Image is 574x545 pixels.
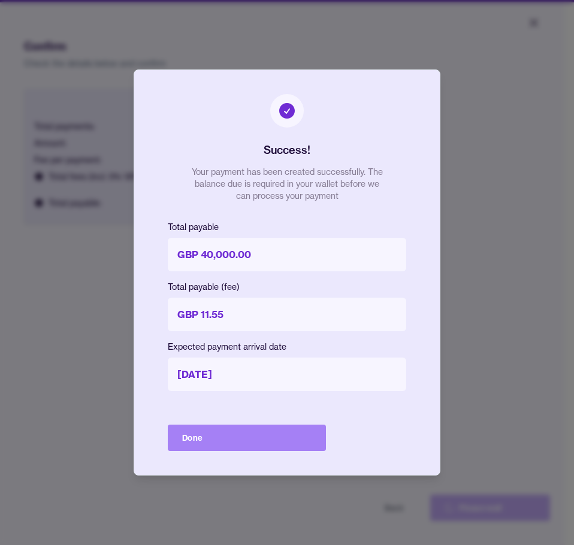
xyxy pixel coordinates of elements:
[191,166,383,202] p: Your payment has been created successfully. The balance due is required in your wallet before we ...
[168,298,406,331] p: GBP 11.55
[168,358,406,391] p: [DATE]
[168,238,406,271] p: GBP 40,000.00
[264,142,310,159] h2: Success!
[168,281,406,293] p: Total payable (fee)
[168,221,406,233] p: Total payable
[168,341,406,353] p: Expected payment arrival date
[168,425,326,451] button: Done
